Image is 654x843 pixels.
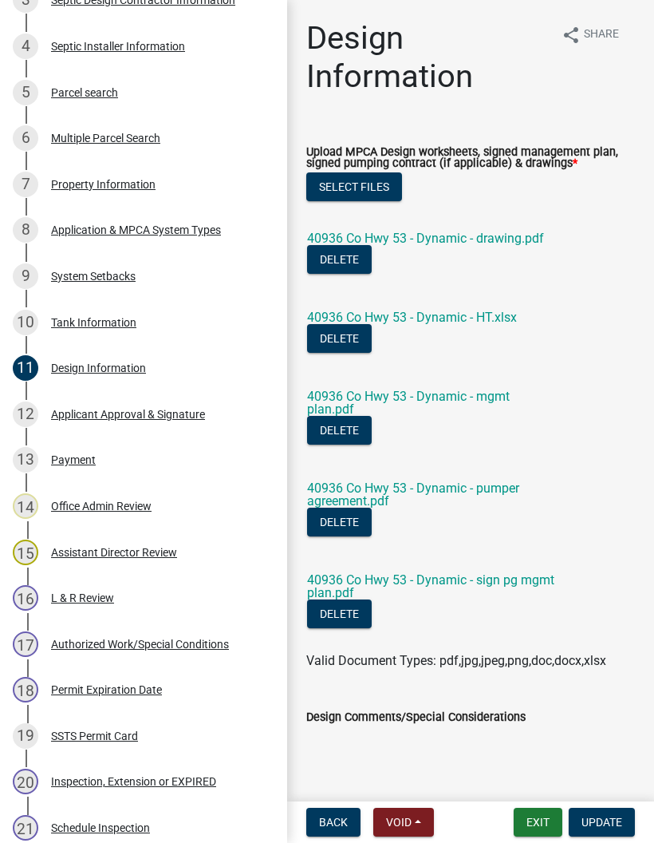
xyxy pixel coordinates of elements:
div: Parcel search [51,87,118,98]
div: SSTS Permit Card [51,730,138,742]
div: Schedule Inspection [51,822,150,833]
a: 40936 Co Hwy 53 - Dynamic - mgmt plan.pdf [307,389,510,417]
div: 7 [13,172,38,197]
a: 40936 Co Hwy 53 - Dynamic - sign pg mgmt plan.pdf [307,572,554,600]
div: 18 [13,677,38,702]
div: 12 [13,402,38,427]
label: Upload MPCA Design worksheets, signed management plan, signed pumping contract (if applicable) & ... [306,147,635,170]
div: 17 [13,631,38,657]
button: Select files [306,172,402,201]
div: 10 [13,310,38,335]
a: 40936 Co Hwy 53 - Dynamic - drawing.pdf [307,231,544,246]
div: 8 [13,217,38,243]
div: Property Information [51,179,156,190]
div: 6 [13,125,38,151]
div: 9 [13,263,38,289]
div: 21 [13,815,38,841]
div: 20 [13,769,38,794]
span: Update [581,816,622,829]
button: Void [373,808,434,837]
div: Design Information [51,362,146,374]
button: Delete [307,416,372,445]
div: 11 [13,355,38,381]
button: Delete [307,600,372,628]
div: Office Admin Review [51,501,152,512]
div: 4 [13,34,38,59]
button: Delete [307,324,372,353]
div: 5 [13,80,38,105]
div: 15 [13,540,38,565]
button: Update [569,808,635,837]
div: Payment [51,454,96,465]
button: Delete [307,245,372,274]
button: Back [306,808,360,837]
div: System Setbacks [51,271,136,282]
div: Septic Installer Information [51,41,185,52]
wm-modal-confirm: Delete Document [307,516,372,531]
div: 14 [13,493,38,519]
span: Valid Document Types: pdf,jpg,jpeg,png,doc,docx,xlsx [306,653,606,668]
div: Applicant Approval & Signature [51,409,205,420]
span: Share [584,26,619,45]
button: Exit [514,808,562,837]
a: 40936 Co Hwy 53 - Dynamic - HT.xlsx [307,310,517,325]
div: 13 [13,447,38,473]
div: 16 [13,585,38,611]
wm-modal-confirm: Delete Document [307,424,372,439]
button: Delete [307,508,372,536]
a: 40936 Co Hwy 53 - Dynamic - pumper agreement.pdf [307,481,519,509]
wm-modal-confirm: Delete Document [307,608,372,623]
wm-modal-confirm: Delete Document [307,253,372,268]
div: Application & MPCA System Types [51,224,221,235]
div: Inspection, Extension or EXPIRED [51,776,216,787]
span: Void [386,816,412,829]
i: share [561,26,581,45]
div: L & R Review [51,592,114,604]
div: 19 [13,723,38,749]
div: Authorized Work/Special Conditions [51,639,229,650]
div: Permit Expiration Date [51,684,162,695]
div: Multiple Parcel Search [51,133,160,144]
span: Back [319,816,348,829]
button: shareShare [549,19,632,50]
div: Tank Information [51,317,136,328]
h1: Design Information [306,19,549,96]
wm-modal-confirm: Delete Document [307,332,372,347]
label: Design Comments/Special Considerations [306,712,526,723]
div: Assistant Director Review [51,547,177,558]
